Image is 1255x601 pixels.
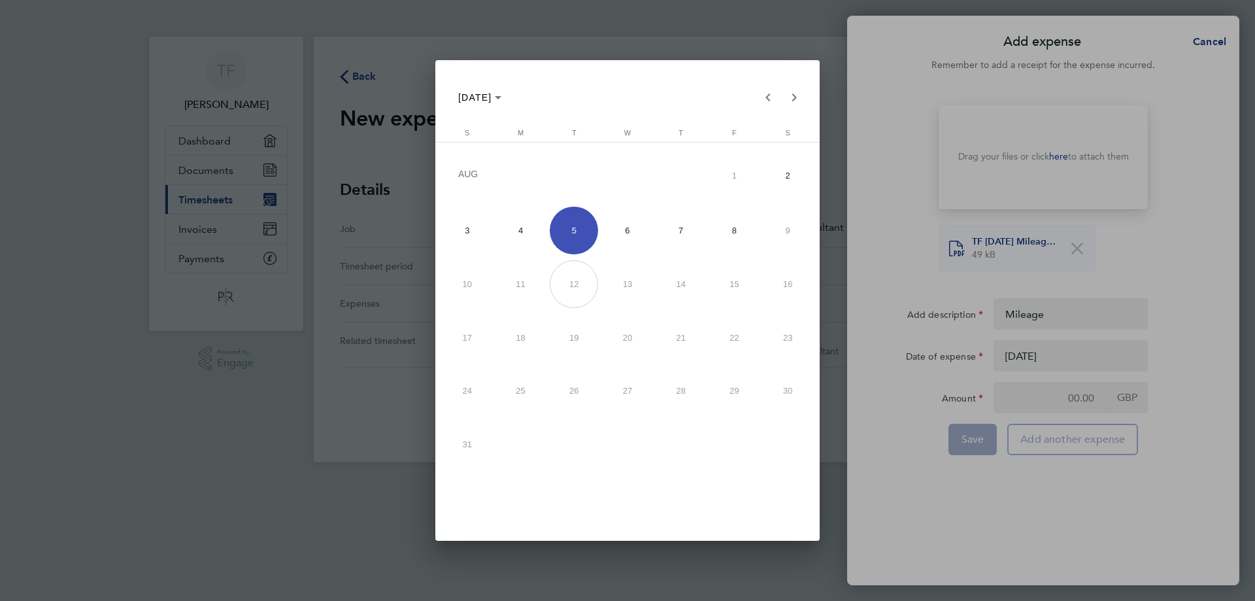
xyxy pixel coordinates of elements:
span: 31 [443,421,492,469]
button: August 6, 2025 [601,204,654,258]
span: S [465,129,469,137]
span: 4 [497,207,545,255]
span: 5 [550,207,598,255]
button: August 10, 2025 [441,258,494,311]
span: 9 [763,207,812,255]
span: 3 [443,207,492,255]
span: 7 [657,207,705,255]
button: August 29, 2025 [708,364,761,418]
span: S [786,129,790,137]
span: 24 [443,367,492,415]
span: 20 [603,313,652,362]
span: 25 [497,367,545,415]
span: T [572,129,577,137]
button: August 2, 2025 [761,147,814,204]
button: Previous month [755,84,781,111]
button: August 22, 2025 [708,311,761,364]
button: August 8, 2025 [708,204,761,258]
button: August 4, 2025 [494,204,548,258]
span: F [732,129,737,137]
button: Next month [781,84,807,111]
span: 29 [711,367,759,415]
td: AUG [441,147,708,204]
button: August 27, 2025 [601,364,654,418]
button: Choose month and year [453,86,507,109]
span: 13 [603,260,652,309]
span: 21 [657,313,705,362]
span: 10 [443,260,492,309]
button: August 13, 2025 [601,258,654,311]
button: August 18, 2025 [494,311,548,364]
button: August 31, 2025 [441,418,494,472]
button: August 20, 2025 [601,311,654,364]
button: August 24, 2025 [441,364,494,418]
span: 1 [711,150,759,201]
span: 2 [763,150,812,201]
button: August 15, 2025 [708,258,761,311]
span: 23 [763,313,812,362]
span: 27 [603,367,652,415]
span: 16 [763,260,812,309]
span: 19 [550,313,598,362]
button: August 23, 2025 [761,311,814,364]
button: August 14, 2025 [654,258,708,311]
span: 18 [497,313,545,362]
button: August 21, 2025 [654,311,708,364]
button: August 30, 2025 [761,364,814,418]
button: August 9, 2025 [761,204,814,258]
button: August 3, 2025 [441,204,494,258]
span: 15 [711,260,759,309]
button: August 26, 2025 [547,364,601,418]
button: August 25, 2025 [494,364,548,418]
span: 11 [497,260,545,309]
button: August 12, 2025 [547,258,601,311]
button: August 11, 2025 [494,258,548,311]
button: August 7, 2025 [654,204,708,258]
span: 14 [657,260,705,309]
button: August 1, 2025 [708,147,761,204]
span: 17 [443,313,492,362]
span: M [518,129,524,137]
span: 28 [657,367,705,415]
button: August 17, 2025 [441,311,494,364]
button: August 28, 2025 [654,364,708,418]
span: W [624,129,631,137]
span: 8 [711,207,759,255]
span: [DATE] [458,92,492,103]
button: August 19, 2025 [547,311,601,364]
span: 22 [711,313,759,362]
span: 30 [763,367,812,415]
span: 6 [603,207,652,255]
span: 26 [550,367,598,415]
span: 12 [550,260,598,309]
span: T [678,129,683,137]
button: August 5, 2025 [547,204,601,258]
button: August 16, 2025 [761,258,814,311]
